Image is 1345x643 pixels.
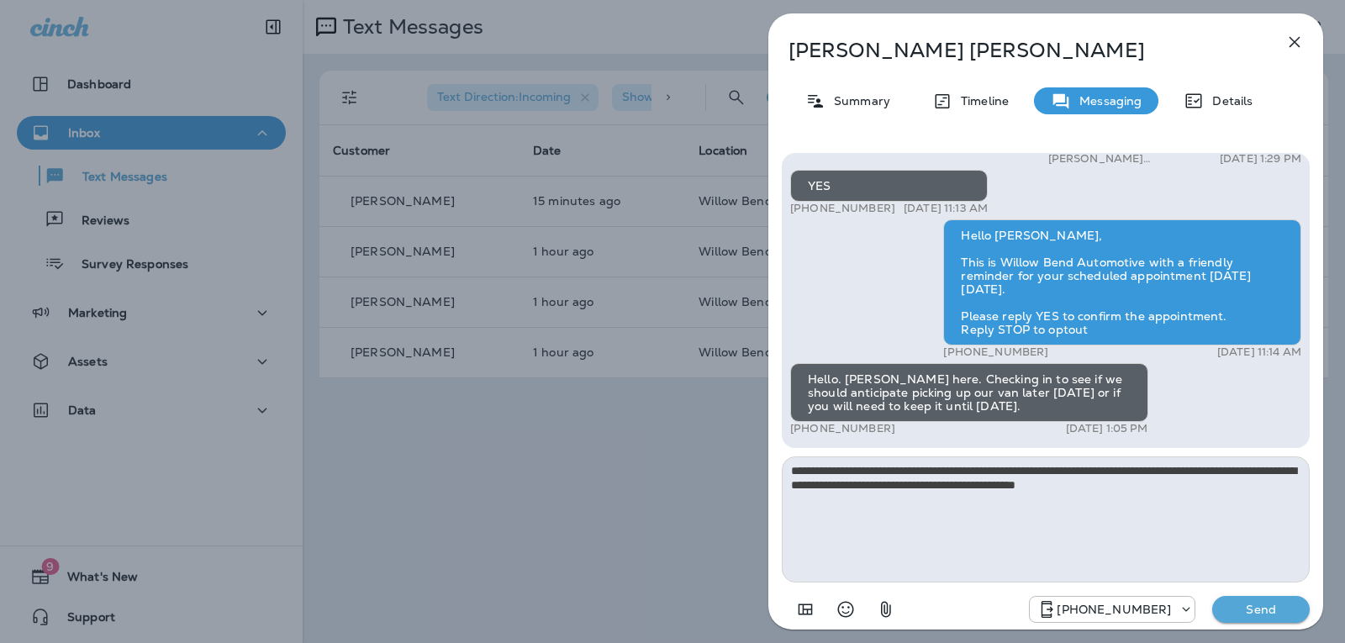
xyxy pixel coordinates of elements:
button: Select an emoji [829,593,862,626]
p: Send [1226,602,1296,617]
p: Timeline [952,94,1009,108]
button: Send [1212,596,1310,623]
div: YES [790,170,988,202]
p: [DATE] 1:29 PM [1220,152,1301,166]
div: Hello. [PERSON_NAME] here. Checking in to see if we should anticipate picking up our van later [D... [790,363,1148,422]
p: [PHONE_NUMBER] [943,345,1048,359]
button: Add in a premade template [789,593,822,626]
p: [PERSON_NAME] [PERSON_NAME] [789,39,1247,62]
p: Summary [825,94,890,108]
p: [PHONE_NUMBER] [790,202,895,215]
p: Messaging [1071,94,1142,108]
p: [DATE] 1:05 PM [1066,422,1148,435]
p: [PHONE_NUMBER] [1057,603,1171,616]
p: [DATE] 11:13 AM [904,202,988,215]
p: Details [1204,94,1253,108]
p: [PERSON_NAME] WillowBend [1048,152,1200,166]
p: [DATE] 11:14 AM [1217,345,1301,359]
div: +1 (813) 497-4455 [1030,599,1195,619]
p: [PHONE_NUMBER] [790,422,895,435]
div: Hello [PERSON_NAME], This is Willow Bend Automotive with a friendly reminder for your scheduled a... [943,219,1301,345]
